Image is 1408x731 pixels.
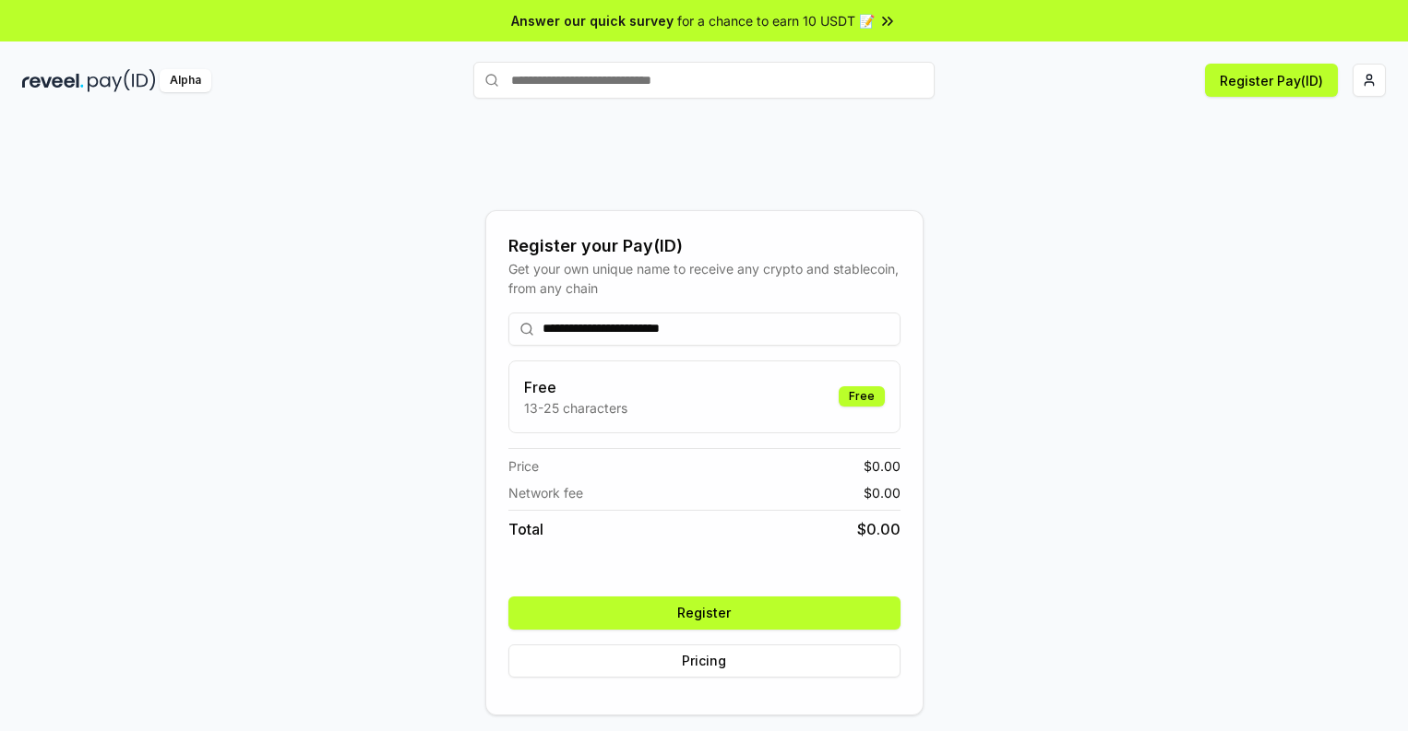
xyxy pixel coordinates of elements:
[524,398,627,418] p: 13-25 characters
[524,376,627,398] h3: Free
[864,483,901,502] span: $ 0.00
[864,456,901,476] span: $ 0.00
[88,69,156,92] img: pay_id
[839,386,885,407] div: Free
[508,596,901,630] button: Register
[22,69,84,92] img: reveel_dark
[857,518,901,540] span: $ 0.00
[508,518,543,540] span: Total
[511,11,674,30] span: Answer our quick survey
[508,483,583,502] span: Network fee
[677,11,875,30] span: for a chance to earn 10 USDT 📝
[508,233,901,259] div: Register your Pay(ID)
[508,259,901,298] div: Get your own unique name to receive any crypto and stablecoin, from any chain
[508,644,901,678] button: Pricing
[1205,64,1338,97] button: Register Pay(ID)
[508,456,539,476] span: Price
[160,69,211,92] div: Alpha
